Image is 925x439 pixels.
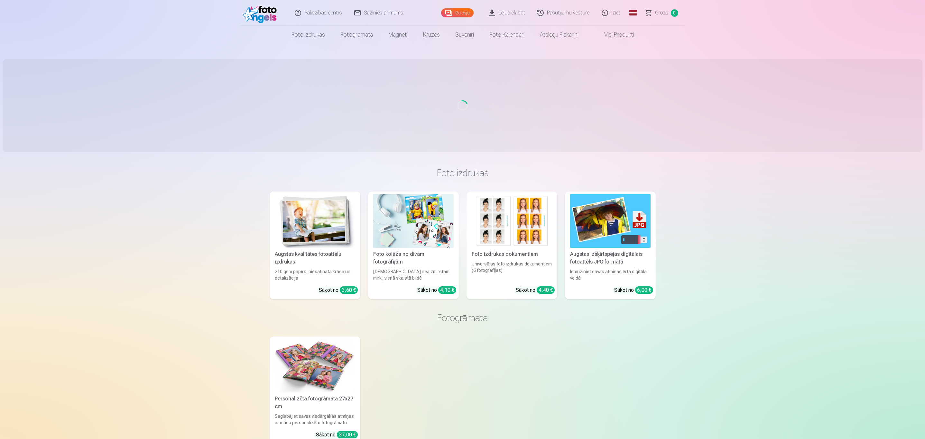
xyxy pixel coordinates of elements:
a: Foto izdrukas dokumentiemFoto izdrukas dokumentiemUniversālas foto izdrukas dokumentiem (6 fotogr... [467,192,557,299]
div: Universālas foto izdrukas dokumentiem (6 fotogrāfijas) [469,261,555,281]
div: 37,00 € [337,431,358,438]
div: Sākot no [516,286,555,294]
a: Fotogrāmata [333,26,381,44]
div: 4,40 € [537,286,555,294]
div: 3,60 € [340,286,358,294]
img: Foto izdrukas dokumentiem [472,194,552,248]
img: Personalizēta fotogrāmata 27x27 cm [275,339,355,393]
h3: Fotogrāmata [275,312,651,324]
img: Augstas izšķirtspējas digitālais fotoattēls JPG formātā [570,194,651,248]
a: Krūzes [415,26,448,44]
span: 0 [671,9,678,17]
div: 6,00 € [635,286,653,294]
div: Personalizēta fotogrāmata 27x27 cm [272,395,358,410]
a: Foto kolāža no divām fotogrāfijāmFoto kolāža no divām fotogrāfijām[DEMOGRAPHIC_DATA] neaizmirstam... [368,192,459,299]
div: Iemūžiniet savas atmiņas ērtā digitālā veidā [568,268,653,281]
div: Sākot no [316,431,358,439]
div: 4,10 € [438,286,456,294]
a: Augstas izšķirtspējas digitālais fotoattēls JPG formātāAugstas izšķirtspējas digitālais fotoattēl... [565,192,656,299]
a: Galerija [441,8,474,17]
a: Suvenīri [448,26,482,44]
a: Foto kalendāri [482,26,532,44]
div: [DEMOGRAPHIC_DATA] neaizmirstami mirkļi vienā skaistā bildē [371,268,456,281]
img: Foto kolāža no divām fotogrāfijām [373,194,454,248]
div: Sākot no [614,286,653,294]
img: Augstas kvalitātes fotoattēlu izdrukas [275,194,355,248]
a: Atslēgu piekariņi [532,26,586,44]
h3: Foto izdrukas [275,167,651,179]
span: Grozs [655,9,668,17]
a: Magnēti [381,26,415,44]
a: Visi produkti [586,26,642,44]
div: Foto kolāža no divām fotogrāfijām [371,250,456,266]
div: Sākot no [319,286,358,294]
div: Augstas kvalitātes fotoattēlu izdrukas [272,250,358,266]
div: 210 gsm papīrs, piesātināta krāsa un detalizācija [272,268,358,281]
div: Saglabājiet savas visdārgākās atmiņas ar mūsu personalizēto fotogrāmatu [272,413,358,426]
img: /fa1 [243,3,280,23]
div: Augstas izšķirtspējas digitālais fotoattēls JPG formātā [568,250,653,266]
a: Augstas kvalitātes fotoattēlu izdrukasAugstas kvalitātes fotoattēlu izdrukas210 gsm papīrs, piesā... [270,192,360,299]
div: Foto izdrukas dokumentiem [469,250,555,258]
div: Sākot no [417,286,456,294]
a: Foto izdrukas [284,26,333,44]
